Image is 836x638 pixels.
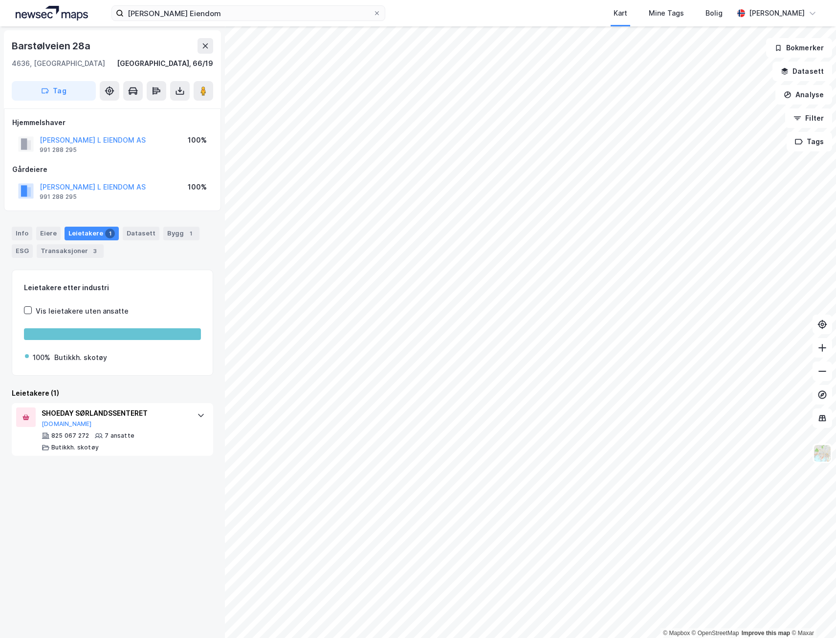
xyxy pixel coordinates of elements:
[33,352,50,363] div: 100%
[787,591,836,638] iframe: Chat Widget
[12,81,96,101] button: Tag
[24,282,201,294] div: Leietakere etter industri
[117,58,213,69] div: [GEOGRAPHIC_DATA], 66/19
[12,58,105,69] div: 4636, [GEOGRAPHIC_DATA]
[188,181,207,193] div: 100%
[775,85,832,105] button: Analyse
[12,117,213,128] div: Hjemmelshaver
[90,246,100,256] div: 3
[54,352,107,363] div: Butikkh. skotøy
[772,62,832,81] button: Datasett
[42,407,187,419] div: SHOEDAY SØRLANDSSENTERET
[36,227,61,240] div: Eiere
[65,227,119,240] div: Leietakere
[186,229,196,238] div: 1
[742,630,790,637] a: Improve this map
[105,432,134,440] div: 7 ansatte
[105,229,115,238] div: 1
[51,444,99,451] div: Butikkh. skotøy
[12,387,213,399] div: Leietakere (1)
[766,38,832,58] button: Bokmerker
[37,244,104,258] div: Transaksjoner
[749,7,805,19] div: [PERSON_NAME]
[123,227,159,240] div: Datasett
[163,227,199,240] div: Bygg
[663,630,690,637] a: Mapbox
[51,432,89,440] div: 825 067 272
[36,305,129,317] div: Vis leietakere uten ansatte
[787,132,832,151] button: Tags
[692,630,739,637] a: OpenStreetMap
[813,444,832,463] img: Z
[12,244,33,258] div: ESG
[12,227,32,240] div: Info
[614,7,627,19] div: Kart
[124,6,373,21] input: Søk på adresse, matrikkel, gårdeiere, leietakere eller personer
[705,7,723,19] div: Bolig
[12,164,213,175] div: Gårdeiere
[40,193,77,201] div: 991 288 295
[649,7,684,19] div: Mine Tags
[42,420,92,428] button: [DOMAIN_NAME]
[16,6,88,21] img: logo.a4113a55bc3d86da70a041830d287a7e.svg
[12,38,92,54] div: Barstølveien 28a
[188,134,207,146] div: 100%
[785,108,832,128] button: Filter
[40,146,77,154] div: 991 288 295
